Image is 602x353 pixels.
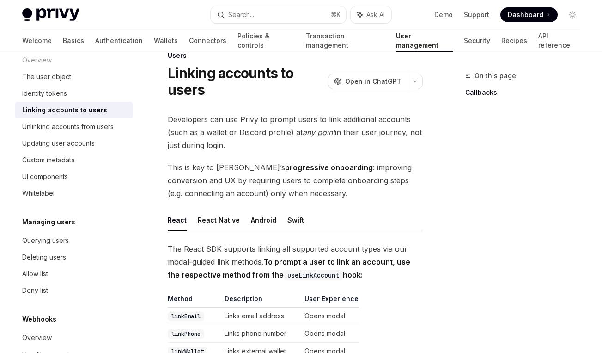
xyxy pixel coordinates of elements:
[15,102,133,118] a: Linking accounts to users
[565,7,580,22] button: Toggle dark mode
[22,121,114,132] div: Unlinking accounts from users
[95,30,143,52] a: Authentication
[328,74,407,89] button: Open in ChatGPT
[464,30,490,52] a: Security
[228,9,254,20] div: Search...
[168,257,410,279] strong: To prompt a user to link an account, use the respective method from the hook:
[189,30,226,52] a: Connectors
[22,217,75,228] h5: Managing users
[22,314,56,325] h5: Webhooks
[285,163,373,172] strong: progressive onboarding
[351,6,391,23] button: Ask AI
[331,11,341,19] span: ⌘ K
[168,65,324,98] h1: Linking accounts to users
[168,209,187,231] button: React
[464,10,489,19] a: Support
[15,185,133,202] a: Whitelabel
[154,30,178,52] a: Wallets
[15,329,133,346] a: Overview
[22,332,52,343] div: Overview
[301,294,359,308] th: User Experience
[15,68,133,85] a: The user object
[366,10,385,19] span: Ask AI
[22,235,69,246] div: Querying users
[22,268,48,279] div: Allow list
[22,105,107,116] div: Linking accounts to users
[168,113,423,152] span: Developers can use Privy to prompt users to link additional accounts (such as a wallet or Discord...
[168,51,423,60] div: Users
[22,285,48,296] div: Deny list
[345,77,401,86] span: Open in ChatGPT
[22,88,67,99] div: Identity tokens
[22,30,52,52] a: Welcome
[15,152,133,168] a: Custom metadata
[221,308,301,325] td: Links email address
[15,85,133,102] a: Identity tokens
[22,188,55,199] div: Whitelabel
[301,308,359,325] td: Opens modal
[284,270,343,280] code: useLinkAccount
[434,10,453,19] a: Demo
[306,30,385,52] a: Transaction management
[15,135,133,152] a: Updating user accounts
[237,30,295,52] a: Policies & controls
[15,118,133,135] a: Unlinking accounts from users
[287,209,304,231] button: Swift
[474,70,516,81] span: On this page
[465,85,587,100] a: Callbacks
[15,168,133,185] a: UI components
[168,329,204,339] code: linkPhone
[501,30,527,52] a: Recipes
[303,128,335,137] em: any point
[168,294,221,308] th: Method
[221,294,301,308] th: Description
[538,30,580,52] a: API reference
[22,138,95,149] div: Updating user accounts
[15,266,133,282] a: Allow list
[22,71,71,82] div: The user object
[221,325,301,343] td: Links phone number
[63,30,84,52] a: Basics
[396,30,453,52] a: User management
[301,325,359,343] td: Opens modal
[15,282,133,299] a: Deny list
[15,249,133,266] a: Deleting users
[211,6,347,23] button: Search...⌘K
[168,161,423,200] span: This is key to [PERSON_NAME]’s : improving conversion and UX by requiring users to complete onboa...
[508,10,543,19] span: Dashboard
[15,232,133,249] a: Querying users
[22,252,66,263] div: Deleting users
[22,171,68,182] div: UI components
[251,209,276,231] button: Android
[168,242,423,281] span: The React SDK supports linking all supported account types via our modal-guided link methods.
[500,7,558,22] a: Dashboard
[168,312,204,321] code: linkEmail
[22,155,75,166] div: Custom metadata
[198,209,240,231] button: React Native
[22,8,79,21] img: light logo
